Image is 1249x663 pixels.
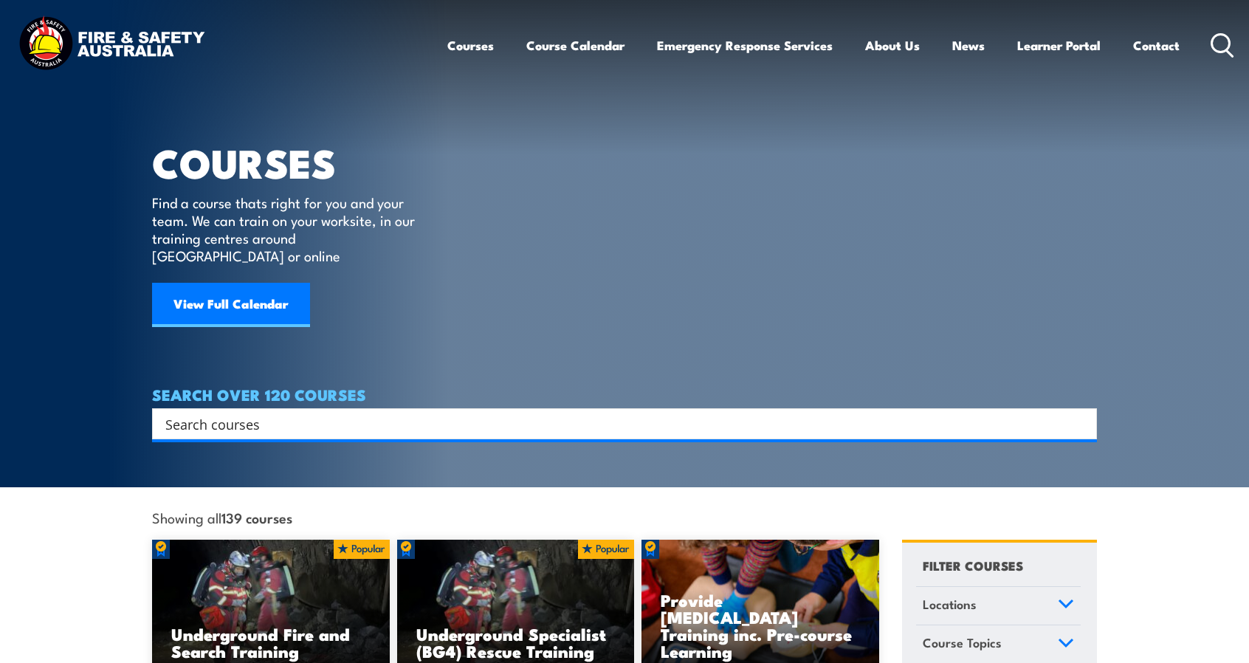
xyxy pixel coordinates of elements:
[152,509,292,525] span: Showing all
[1017,26,1101,65] a: Learner Portal
[168,413,1067,434] form: Search form
[923,594,977,614] span: Locations
[447,26,494,65] a: Courses
[171,625,371,659] h3: Underground Fire and Search Training
[416,625,616,659] h3: Underground Specialist (BG4) Rescue Training
[152,386,1097,402] h4: SEARCH OVER 120 COURSES
[152,283,310,327] a: View Full Calendar
[923,555,1023,575] h4: FILTER COURSES
[526,26,624,65] a: Course Calendar
[1133,26,1180,65] a: Contact
[1071,413,1092,434] button: Search magnifier button
[221,507,292,527] strong: 139 courses
[152,193,422,264] p: Find a course thats right for you and your team. We can train on your worksite, in our training c...
[923,633,1002,653] span: Course Topics
[865,26,920,65] a: About Us
[152,145,436,179] h1: COURSES
[657,26,833,65] a: Emergency Response Services
[165,413,1064,435] input: Search input
[952,26,985,65] a: News
[916,587,1081,625] a: Locations
[661,591,860,659] h3: Provide [MEDICAL_DATA] Training inc. Pre-course Learning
